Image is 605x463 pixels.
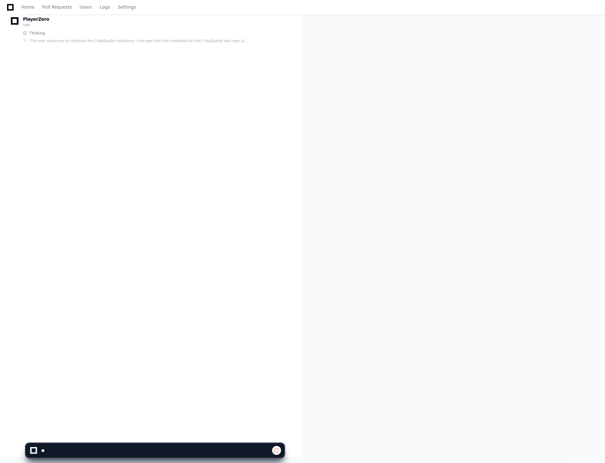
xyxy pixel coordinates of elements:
[29,31,45,36] span: Thinking
[80,5,92,9] span: Users
[118,5,136,9] span: Settings
[23,17,49,21] span: PlayerZero
[29,38,284,43] div: The user wants me to checkout the ChipQuality repository. I can see from the codebase list that C...
[23,22,30,27] span: now
[42,5,72,9] span: Pull Requests
[100,5,110,9] span: Logs
[21,5,34,9] span: Home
